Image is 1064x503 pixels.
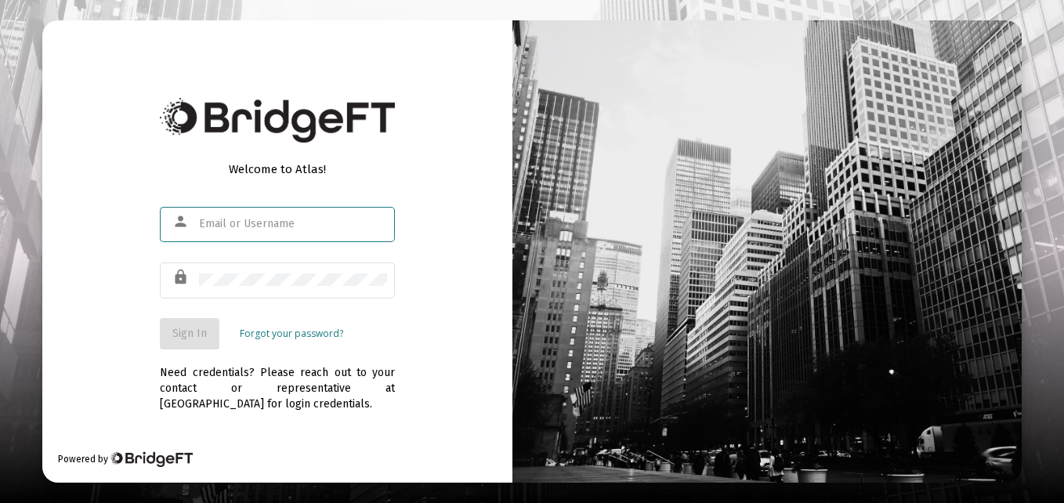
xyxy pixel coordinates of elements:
img: Bridge Financial Technology Logo [110,451,192,467]
button: Sign In [160,318,219,349]
mat-icon: person [172,212,191,231]
input: Email or Username [199,218,387,230]
mat-icon: lock [172,268,191,287]
span: Sign In [172,327,207,340]
a: Forgot your password? [240,326,343,342]
div: Welcome to Atlas! [160,161,395,177]
div: Powered by [58,451,192,467]
div: Need credentials? Please reach out to your contact or representative at [GEOGRAPHIC_DATA] for log... [160,349,395,412]
img: Bridge Financial Technology Logo [160,98,395,143]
